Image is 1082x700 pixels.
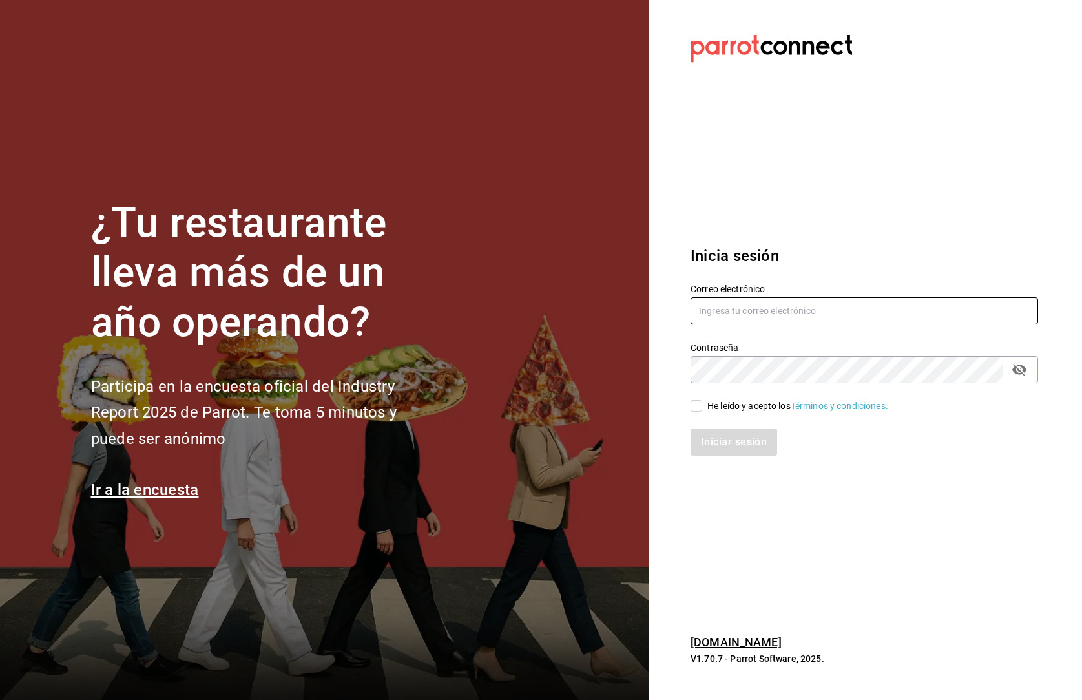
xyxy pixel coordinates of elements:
div: He leído y acepto los [707,399,888,413]
h1: ¿Tu restaurante lleva más de un año operando? [91,198,440,347]
p: V1.70.7 - Parrot Software, 2025. [691,652,1038,665]
a: [DOMAIN_NAME] [691,635,782,649]
label: Correo electrónico [691,284,1038,293]
label: Contraseña [691,343,1038,352]
a: Términos y condiciones. [791,401,888,411]
button: passwordField [1008,359,1030,381]
input: Ingresa tu correo electrónico [691,297,1038,324]
h2: Participa en la encuesta oficial del Industry Report 2025 de Parrot. Te toma 5 minutos y puede se... [91,374,440,452]
h3: Inicia sesión [691,244,1038,268]
a: Ir a la encuesta [91,481,199,499]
